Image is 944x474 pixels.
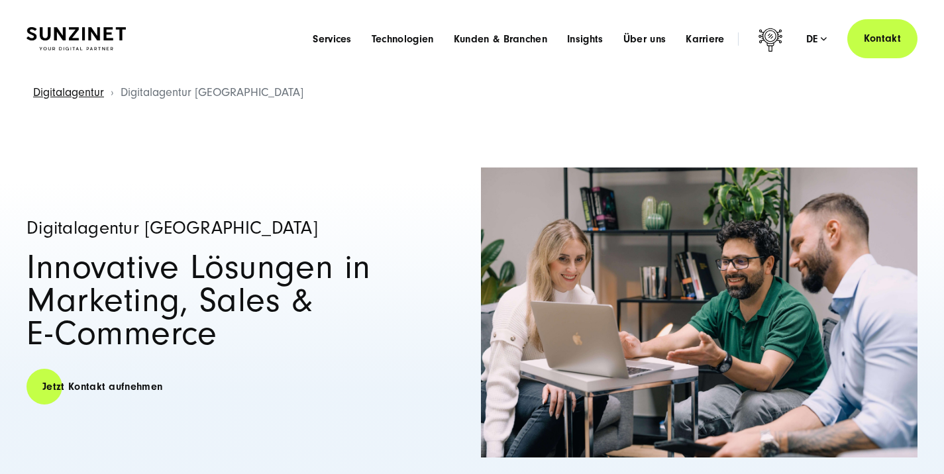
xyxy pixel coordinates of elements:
[26,27,126,50] img: SUNZINET Full Service Digital Agentur
[26,368,178,406] a: Jetzt Kontakt aufnehmen
[847,19,918,58] a: Kontakt
[623,32,666,46] a: Über uns
[313,32,352,46] a: Services
[454,32,547,46] a: Kunden & Branchen
[33,85,104,99] a: Digitalagentur
[121,85,303,99] span: Digitalagentur [GEOGRAPHIC_DATA]
[481,167,918,457] img: Drei Kollegen sitzen plaudernd auf dem Sofa, einer zeigt etwas auf einem Laptop - Digitalagentur ...
[806,32,827,46] div: de
[372,32,434,46] a: Technologien
[26,219,463,238] h3: Digitalagentur [GEOGRAPHIC_DATA]
[26,251,463,351] h1: Innovative Lösungen in Marketing, Sales & E-Commerce
[567,32,603,46] a: Insights
[686,32,725,46] a: Karriere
